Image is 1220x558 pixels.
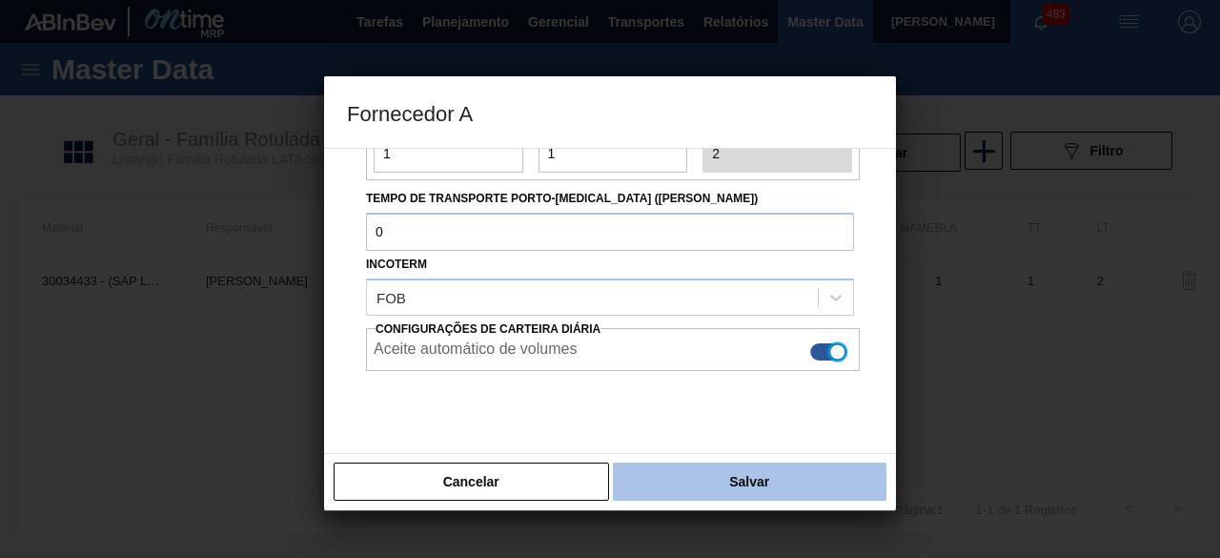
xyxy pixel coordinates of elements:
[376,322,600,336] span: Configurações de Carteira Diária
[374,341,577,363] label: Aceite automático de volumes
[366,185,854,213] label: Tempo de Transporte Porto-[MEDICAL_DATA] ([PERSON_NAME])
[324,76,896,149] h3: Fornecedor A
[613,463,886,501] button: Salvar
[366,258,427,271] label: Incoterm
[366,316,854,371] div: Essa configuração habilita a criação automática de composição de carga do lado do fornecedor caso...
[334,463,609,501] button: Cancelar
[376,289,406,305] div: FOB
